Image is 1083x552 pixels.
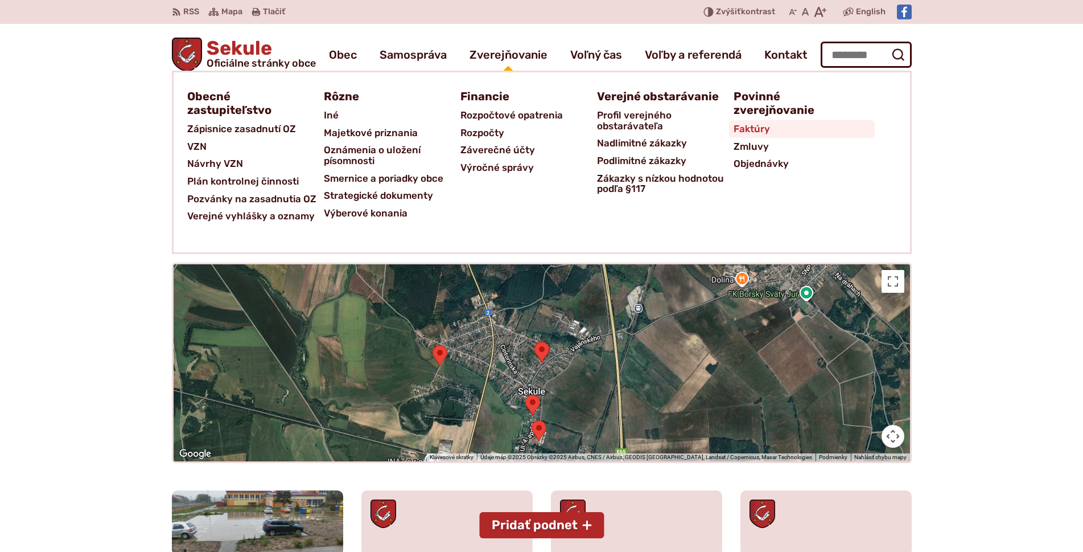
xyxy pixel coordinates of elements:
[187,173,299,190] span: Plán kontrolnej činnosti
[183,5,199,19] span: RSS
[460,107,563,124] span: Rozpočtové opatrenia
[597,86,720,107] a: Verejné obstarávanie
[734,120,870,138] a: Faktúry
[324,107,339,124] span: Iné
[207,58,316,68] span: Oficiálne stránky obce
[854,5,888,19] a: English
[597,107,734,134] a: Profil verejného obstarávateľa
[597,134,734,152] a: Nadlimitné zákazky
[187,207,324,225] a: Verejné vyhlášky a oznamy
[202,39,316,68] span: Sekule
[460,124,504,142] span: Rozpočty
[460,86,583,107] a: Financie
[734,86,856,120] a: Povinné zverejňovanie
[716,7,741,17] span: Zvýšiť
[819,454,847,460] a: Podmienky (otvorí sa na novej karte)
[479,512,604,538] button: Pridať podnet
[187,155,324,173] a: Návrhy VZN
[324,170,443,187] span: Smernice a poriadky obce
[897,5,912,19] img: Prejsť na Facebook stránku
[597,170,734,198] a: Zákazky s nízkou hodnotou podľa §117
[734,138,870,156] a: Zmluvy
[324,86,447,107] a: Rôzne
[187,190,324,208] a: Pozvánky na zasadnutia OZ
[570,39,622,71] a: Voľný čas
[856,5,886,19] span: English
[460,124,597,142] a: Rozpočty
[734,138,769,156] span: Zmluvy
[460,107,597,124] a: Rozpočtové opatrenia
[324,107,460,124] a: Iné
[460,159,597,177] a: Výročné správy
[716,7,775,17] span: kontrast
[187,207,315,225] span: Verejné vyhlášky a oznamy
[324,141,460,169] a: Oznámenia o uložení písomnosti
[172,38,203,72] img: Prejsť na domovskú stránku
[460,141,535,159] span: Záverečné účty
[172,38,316,72] a: Logo Sekule, prejsť na domovskú stránku.
[329,39,357,71] a: Obec
[645,39,742,71] a: Voľby a referendá
[734,155,870,173] a: Objednávky
[882,270,904,293] button: Prepnúť zobrazenie na celú obrazovku
[460,141,597,159] a: Záverečné účty
[187,190,316,208] span: Pozvánky na zasadnutia OZ
[734,120,770,138] span: Faktúry
[187,173,324,190] a: Plán kontrolnej činnosti
[380,39,447,71] a: Samospráva
[430,453,473,461] button: Klávesové skratky
[460,86,509,107] span: Financie
[597,134,687,152] span: Nadlimitné zákazky
[324,170,460,187] a: Smernice a poriadky obce
[324,205,460,222] a: Výberové konania
[597,152,686,170] span: Podlimitné zákazky
[324,124,460,142] a: Majetkové priznania
[324,124,418,142] span: Majetkové priznania
[187,120,296,138] span: Zápisnice zasadnutí OZ
[854,454,907,460] a: Nahlásiť chybu mapy
[263,7,285,17] span: Tlačiť
[597,152,734,170] a: Podlimitné zákazky
[324,205,407,222] span: Výberové konania
[470,39,547,71] a: Zverejňovanie
[324,187,460,205] a: Strategické dokumenty
[187,120,324,138] a: Zápisnice zasadnutí OZ
[187,155,243,173] span: Návrhy VZN
[882,425,904,448] button: Ovládať kameru na mape
[172,263,912,463] div: Mapa podnetov
[480,454,812,460] span: Údaje máp ©2025 Obrázky ©2025 Airbus, CNES / Airbus, GEODIS [GEOGRAPHIC_DATA], Landsat / Copernic...
[460,159,534,177] span: Výročné správy
[187,86,310,120] a: Obecné zastupiteľstvo
[734,155,789,173] span: Objednávky
[597,86,719,107] span: Verejné obstarávanie
[187,138,324,156] a: VZN
[324,187,433,205] span: Strategické dokumenty
[764,39,808,71] a: Kontakt
[176,447,214,461] img: Google
[176,447,214,461] a: Otvoriť túto oblasť v Mapách Google (otvorí nové okno)
[221,5,242,19] span: Mapa
[492,518,578,533] span: Pridať podnet
[187,138,207,156] span: VZN
[324,86,359,107] span: Rôzne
